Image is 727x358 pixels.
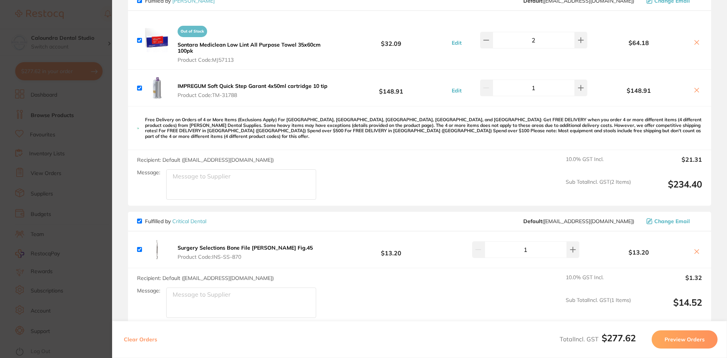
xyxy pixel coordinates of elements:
b: Sontara Mediclean Low Lint All Purpose Towel 35x60cm 100pk [178,41,321,54]
label: Message: [137,288,160,294]
div: message notification from Restocq, 6d ago. It has been 14 days since you have started your Restoc... [11,16,140,41]
label: Message: [137,169,160,176]
button: IMPREGUM Soft Quick Step Garant 4x50ml cartridge 10 tip Product Code:TM-31788 [175,83,330,98]
output: $234.40 [637,179,702,200]
b: $277.62 [602,332,636,344]
button: Edit [449,87,464,94]
button: Change Email [644,218,702,225]
p: Message from Restocq, sent 6d ago [33,29,131,36]
p: Free Delivery on Orders of 4 or More Items (Exclusions Apply) For [GEOGRAPHIC_DATA], [GEOGRAPHIC_... [145,117,702,139]
b: $32.09 [335,33,448,47]
img: Profile image for Restocq [17,23,29,35]
b: Default [523,218,542,225]
b: $148.91 [589,87,688,94]
p: Fulfilled by [145,218,206,224]
span: Out of Stock [178,26,207,37]
button: Edit [449,39,464,46]
img: azU3bHljdQ [145,28,169,52]
b: $148.91 [335,81,448,95]
button: Out of StockSontara Mediclean Low Lint All Purpose Towel 35x60cm 100pk Product Code:MJ57113 [175,22,335,63]
span: info@criticaldental.com.au [523,218,634,224]
b: $13.20 [335,242,448,256]
output: $21.31 [637,156,702,173]
a: Critical Dental [172,218,206,225]
output: $14.52 [637,297,702,318]
b: IMPREGUM Soft Quick Step Garant 4x50ml cartridge 10 tip [178,83,328,89]
button: Preview Orders [652,330,718,349]
p: It has been 14 days since you have started your Restocq journey. We wanted to do a check in and s... [33,22,131,29]
output: $1.32 [637,274,702,291]
button: Surgery Selections Bone File [PERSON_NAME] Fig.45 Product Code:INS-SS-870 [175,244,315,260]
span: Sub Total Incl. GST ( 2 Items) [566,179,631,200]
img: Y3F4aDB6Yw [145,76,169,100]
span: Recipient: Default ( [EMAIL_ADDRESS][DOMAIN_NAME] ) [137,156,274,163]
span: 10.0 % GST Incl. [566,274,631,291]
span: Recipient: Default ( [EMAIL_ADDRESS][DOMAIN_NAME] ) [137,275,274,281]
span: Product Code: MJ57113 [178,57,332,63]
img: dGgycDByOQ [145,238,169,262]
span: Product Code: TM-31788 [178,92,328,98]
b: Surgery Selections Bone File [PERSON_NAME] Fig.45 [178,244,313,251]
span: Total Incl. GST [560,335,636,343]
b: $64.18 [589,39,688,46]
span: Sub Total Incl. GST ( 1 Items) [566,297,631,318]
button: Clear Orders [122,330,159,349]
span: Product Code: INS-SS-870 [178,254,313,260]
span: Change Email [654,218,690,224]
b: $13.20 [589,249,688,256]
span: 10.0 % GST Incl. [566,156,631,173]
